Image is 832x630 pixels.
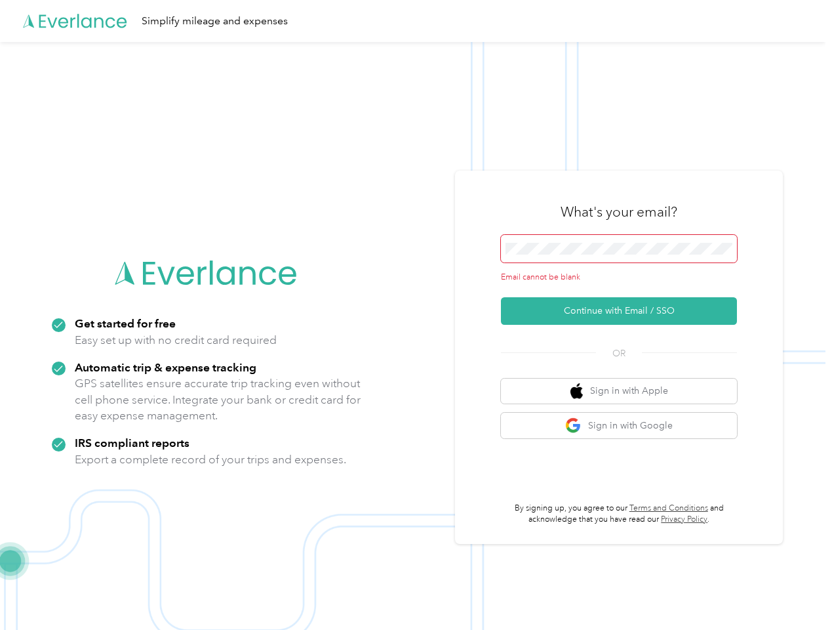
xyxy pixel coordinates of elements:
h3: What's your email? [561,203,677,221]
button: Continue with Email / SSO [501,297,737,325]
img: google logo [565,417,582,434]
div: Simplify mileage and expenses [142,13,288,30]
strong: Get started for free [75,316,176,330]
div: Email cannot be blank [501,272,737,283]
p: GPS satellites ensure accurate trip tracking even without cell phone service. Integrate your bank... [75,375,361,424]
a: Terms and Conditions [629,503,708,513]
p: By signing up, you agree to our and acknowledge that you have read our . [501,503,737,526]
p: Export a complete record of your trips and expenses. [75,451,346,468]
img: apple logo [570,383,584,400]
span: OR [596,346,642,360]
strong: Automatic trip & expense tracking [75,360,256,374]
p: Easy set up with no credit card required [75,332,277,348]
button: apple logoSign in with Apple [501,379,737,404]
strong: IRS compliant reports [75,436,189,450]
button: google logoSign in with Google [501,413,737,438]
a: Privacy Policy [661,514,707,524]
